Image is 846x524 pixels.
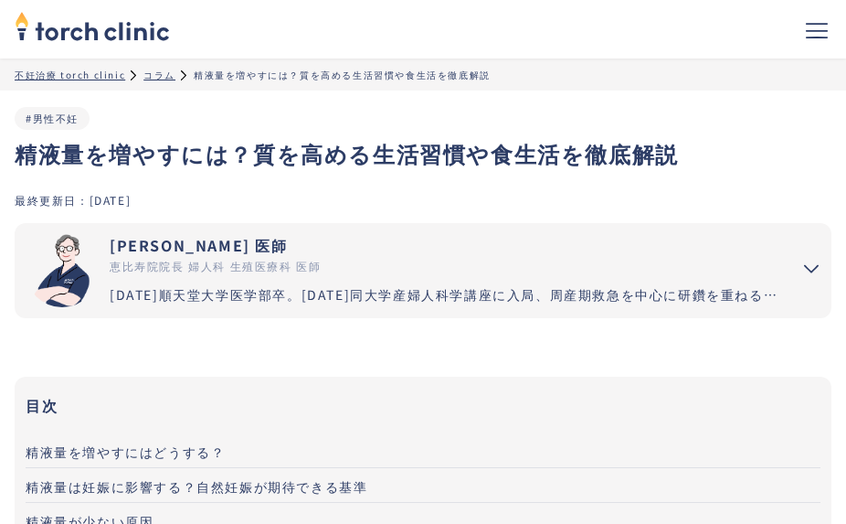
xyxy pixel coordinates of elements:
[26,111,79,125] a: #男性不妊
[110,234,777,256] div: [PERSON_NAME] 医師
[26,234,99,307] img: 市山 卓彦
[15,68,125,81] a: 不妊治療 torch clinic
[15,13,170,46] a: home
[26,391,820,419] h3: 目次
[110,285,777,305] div: [DATE]順天堂大学医学部卒。[DATE]同大学産婦人科学講座に入局、周産期救急を中心に研鑽を重ねる。[DATE]国内有数の不妊治療施設セントマザー産婦人科医院で、女性不妊症のみでなく男性不妊...
[26,477,367,496] span: 精液量は妊娠に影響する？自然妊娠が期待できる基準
[15,137,831,170] h1: 精液量を増やすには？質を高める生活習慣や食生活を徹底解説
[15,192,90,208] div: 最終更新日：
[26,443,225,461] span: 精液量を増やすにはどうする？
[110,258,777,274] div: 恵比寿院院長 婦人科 生殖医療科 医師
[15,223,777,318] a: [PERSON_NAME] 医師 恵比寿院院長 婦人科 生殖医療科 医師 [DATE]順天堂大学医学部卒。[DATE]同大学産婦人科学講座に入局、周産期救急を中心に研鑽を重ねる。[DATE]国内...
[15,223,831,318] summary: 市山 卓彦 [PERSON_NAME] 医師 恵比寿院院長 婦人科 生殖医療科 医師 [DATE]順天堂大学医学部卒。[DATE]同大学産婦人科学講座に入局、周産期救急を中心に研鑽を重ねる。[D...
[90,192,132,208] div: [DATE]
[194,68,491,81] div: 精液量を増やすには？質を高める生活習慣や食生活を徹底解説
[15,5,170,46] img: torch clinic
[26,433,820,468] a: 精液量を増やすにはどうする？
[143,68,175,81] a: コラム
[15,68,831,81] ul: パンくずリスト
[26,468,820,503] a: 精液量は妊娠に影響する？自然妊娠が期待できる基準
